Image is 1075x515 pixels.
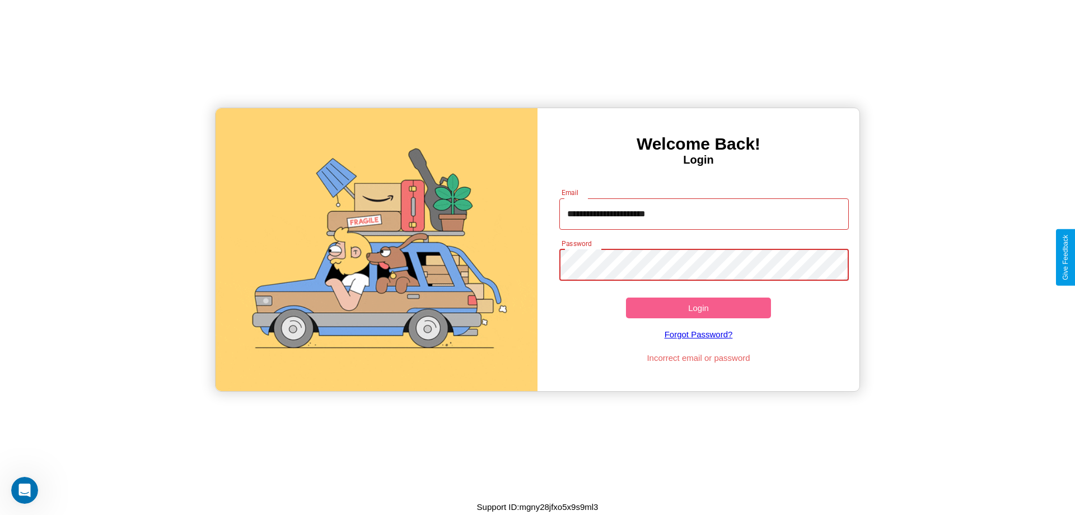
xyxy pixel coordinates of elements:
label: Email [562,188,579,197]
label: Password [562,239,591,248]
h3: Welcome Back! [537,134,859,154]
p: Support ID: mgny28jfxo5x9s9ml3 [477,499,599,514]
h4: Login [537,154,859,166]
div: Give Feedback [1062,235,1069,280]
iframe: Intercom live chat [11,477,38,504]
a: Forgot Password? [554,318,844,350]
img: gif [216,108,537,391]
p: Incorrect email or password [554,350,844,365]
button: Login [626,298,771,318]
